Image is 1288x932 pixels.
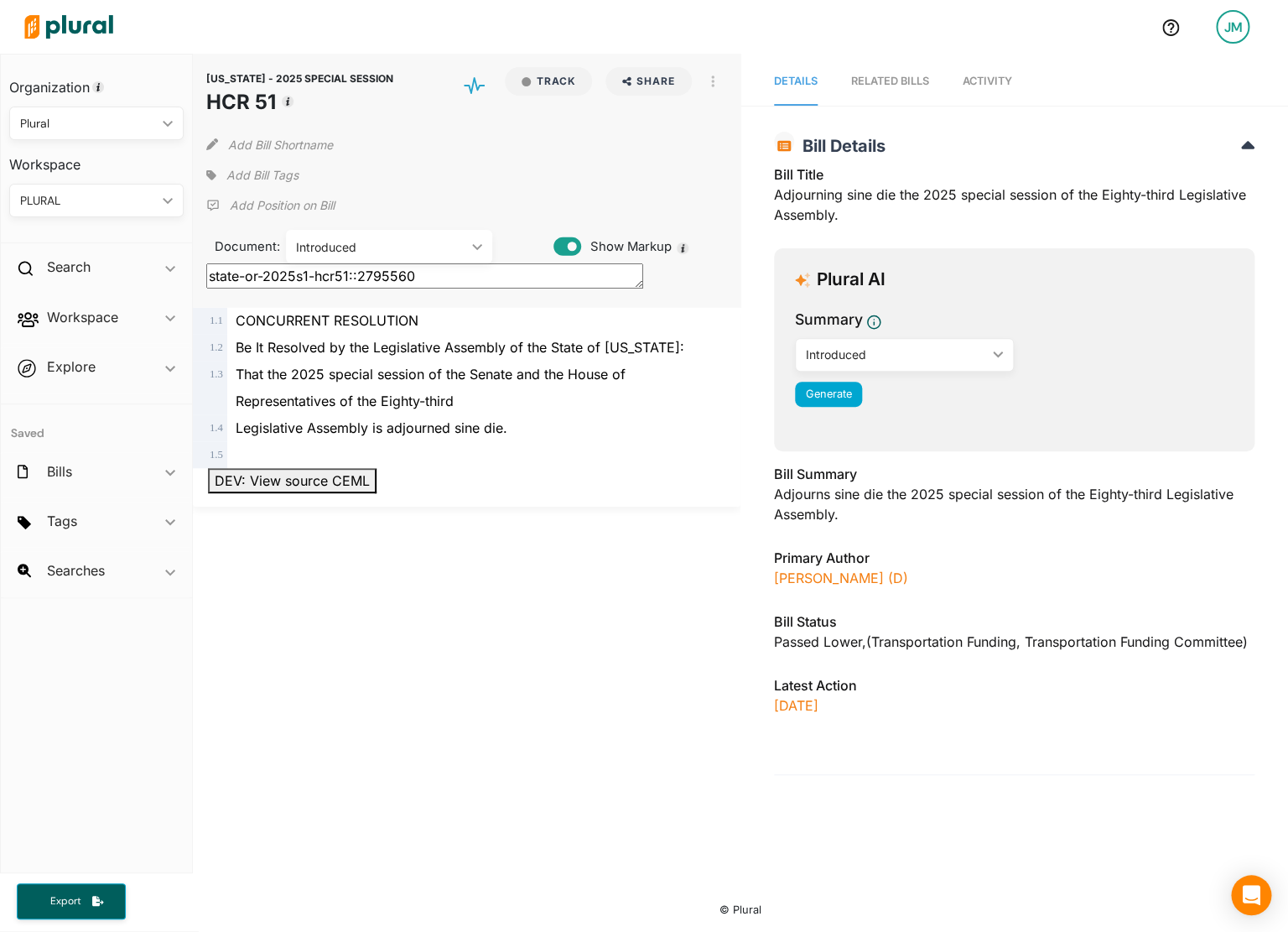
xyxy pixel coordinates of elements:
[851,73,929,89] div: RELATED BILLS
[39,894,92,909] span: Export
[1,404,192,445] h4: Saved
[675,241,690,256] div: Tooltip anchor
[208,468,377,493] button: DEV: View source CEML
[210,449,223,461] span: 1 . 5
[505,67,592,96] button: Track
[605,67,692,96] button: Share
[719,903,761,916] small: © Plural
[774,548,1254,568] h3: Primary Author
[236,366,626,409] span: That the 2025 special session of the Senate and the House of Representatives of the Eighty-third
[236,312,418,329] span: CONCURRENT RESOLUTION
[774,675,1254,695] h3: Latest Action
[210,341,223,353] span: 1 . 2
[805,388,851,400] span: Generate
[795,382,862,407] button: Generate
[228,131,333,158] button: Add Bill Shortname
[20,115,156,133] div: Plural
[1025,633,1243,650] span: Transportation Funding Committee
[210,315,223,326] span: 1 . 1
[774,464,1254,534] div: Adjourns sine die the 2025 special session of the Eighty-third Legislative Assembly.
[17,883,126,919] button: Export
[1202,3,1263,50] a: JM
[230,197,335,214] p: Add Position on Bill
[210,422,223,434] span: 1 . 4
[206,193,335,218] div: Add Position Statement
[236,339,684,356] span: Be It Resolved by the Legislative Assembly of the State of [US_STATE]:
[963,75,1012,87] span: Activity
[774,632,1254,652] div: Passed Lower , ( )
[774,164,1254,185] h3: Bill Title
[226,167,299,184] span: Add Bill Tags
[47,512,77,530] h2: Tags
[20,192,156,210] div: PLURAL
[806,346,987,363] div: Introduced
[599,67,699,96] button: Share
[47,561,105,580] h2: Searches
[774,164,1254,235] div: Adjourning sine die the 2025 special session of the Eighty-third Legislative Assembly.
[774,75,818,87] span: Details
[91,80,106,95] div: Tooltip anchor
[47,357,96,376] h2: Explore
[774,464,1254,484] h3: Bill Summary
[774,570,908,586] a: [PERSON_NAME] (D)
[236,419,507,436] span: Legislative Assembly is adjourned sine die.
[280,94,295,109] div: Tooltip anchor
[795,309,863,331] h3: Summary
[9,140,184,177] h3: Workspace
[206,263,643,289] textarea: state-or-2025s1-hcr51::2795560
[210,368,223,380] span: 1 . 3
[47,258,91,276] h2: Search
[581,237,671,256] span: Show Markup
[774,58,818,106] a: Details
[871,633,1025,650] span: Transportation Funding
[206,72,393,85] span: [US_STATE] - 2025 SPECIAL SESSION
[206,163,299,188] div: Add tags
[817,269,885,290] h3: Plural AI
[851,58,929,106] a: RELATED BILLS
[1231,875,1271,915] div: Open Intercom Messenger
[1216,10,1249,44] div: JM
[963,58,1012,106] a: Activity
[296,238,465,256] div: Introduced
[206,87,393,117] h1: HCR 51
[206,237,265,256] span: Document:
[774,612,1254,632] h3: Bill Status
[47,462,72,481] h2: Bills
[794,136,885,156] span: Bill Details
[774,695,1254,716] p: [DATE]
[47,308,118,326] h2: Workspace
[9,63,184,100] h3: Organization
